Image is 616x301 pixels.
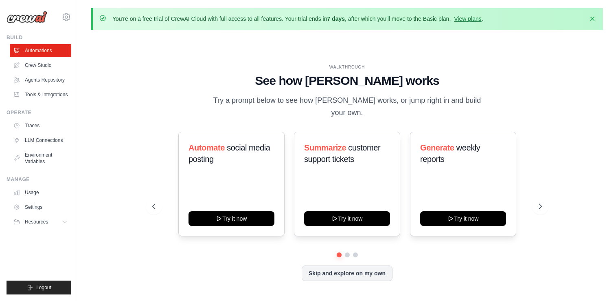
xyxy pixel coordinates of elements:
[420,143,480,164] span: weekly reports
[420,211,506,226] button: Try it now
[7,176,71,183] div: Manage
[10,44,71,57] a: Automations
[304,143,380,164] span: customer support tickets
[210,95,484,119] p: Try a prompt below to see how [PERSON_NAME] works, or jump right in and build your own.
[10,201,71,214] a: Settings
[304,143,346,152] span: Summarize
[36,284,51,291] span: Logout
[189,143,225,152] span: Automate
[10,148,71,168] a: Environment Variables
[7,109,71,116] div: Operate
[25,219,48,225] span: Resources
[10,59,71,72] a: Crew Studio
[10,215,71,228] button: Resources
[454,15,481,22] a: View plans
[302,266,392,281] button: Skip and explore on my own
[189,143,270,164] span: social media posting
[10,119,71,132] a: Traces
[10,186,71,199] a: Usage
[420,143,454,152] span: Generate
[10,73,71,86] a: Agents Repository
[327,15,345,22] strong: 7 days
[7,281,71,294] button: Logout
[7,11,47,23] img: Logo
[152,64,542,70] div: WALKTHROUGH
[10,134,71,147] a: LLM Connections
[10,88,71,101] a: Tools & Integrations
[112,15,483,23] p: You're on a free trial of CrewAI Cloud with full access to all features. Your trial ends in , aft...
[152,73,542,88] h1: See how [PERSON_NAME] works
[7,34,71,41] div: Build
[189,211,274,226] button: Try it now
[575,262,616,301] iframe: Chat Widget
[304,211,390,226] button: Try it now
